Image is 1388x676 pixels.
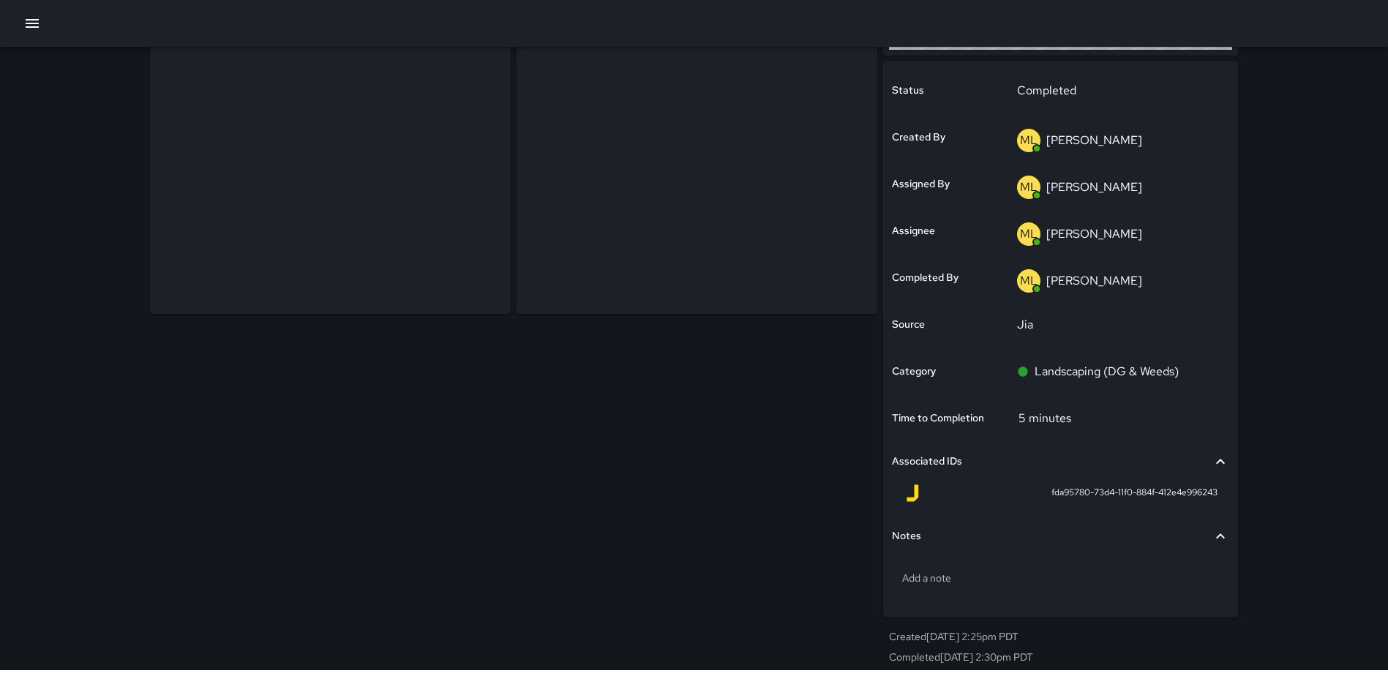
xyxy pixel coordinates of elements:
h6: Notes [892,528,921,544]
p: Completed [1017,82,1220,99]
span: fda95780-73d4-11f0-884f-412e4e996243 [1051,486,1218,500]
h6: Source [892,317,925,333]
p: ML [1020,225,1038,243]
p: Add a note [902,571,1219,585]
p: Jia [1017,316,1220,334]
div: Notes [892,519,1229,553]
p: 5 minutes [1019,410,1071,426]
h6: Completed By [892,270,959,286]
p: ML [1020,272,1038,290]
h6: Created By [892,129,945,146]
p: Landscaping (DG & Weeds) [1035,363,1179,380]
p: ML [1020,179,1038,196]
h6: Category [892,364,936,380]
h6: Assignee [892,223,935,239]
p: [PERSON_NAME] [1046,132,1142,148]
p: ML [1020,132,1038,149]
h6: Associated IDs [892,454,962,470]
p: Created [DATE] 2:25pm PDT [889,629,1232,644]
h6: Assigned By [892,176,950,192]
p: [PERSON_NAME] [1046,179,1142,195]
p: [PERSON_NAME] [1046,273,1142,288]
h6: Time to Completion [892,410,984,427]
h6: Status [892,83,924,99]
p: [PERSON_NAME] [1046,226,1142,241]
div: Associated IDs [892,445,1229,478]
p: Completed [DATE] 2:30pm PDT [889,650,1232,664]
